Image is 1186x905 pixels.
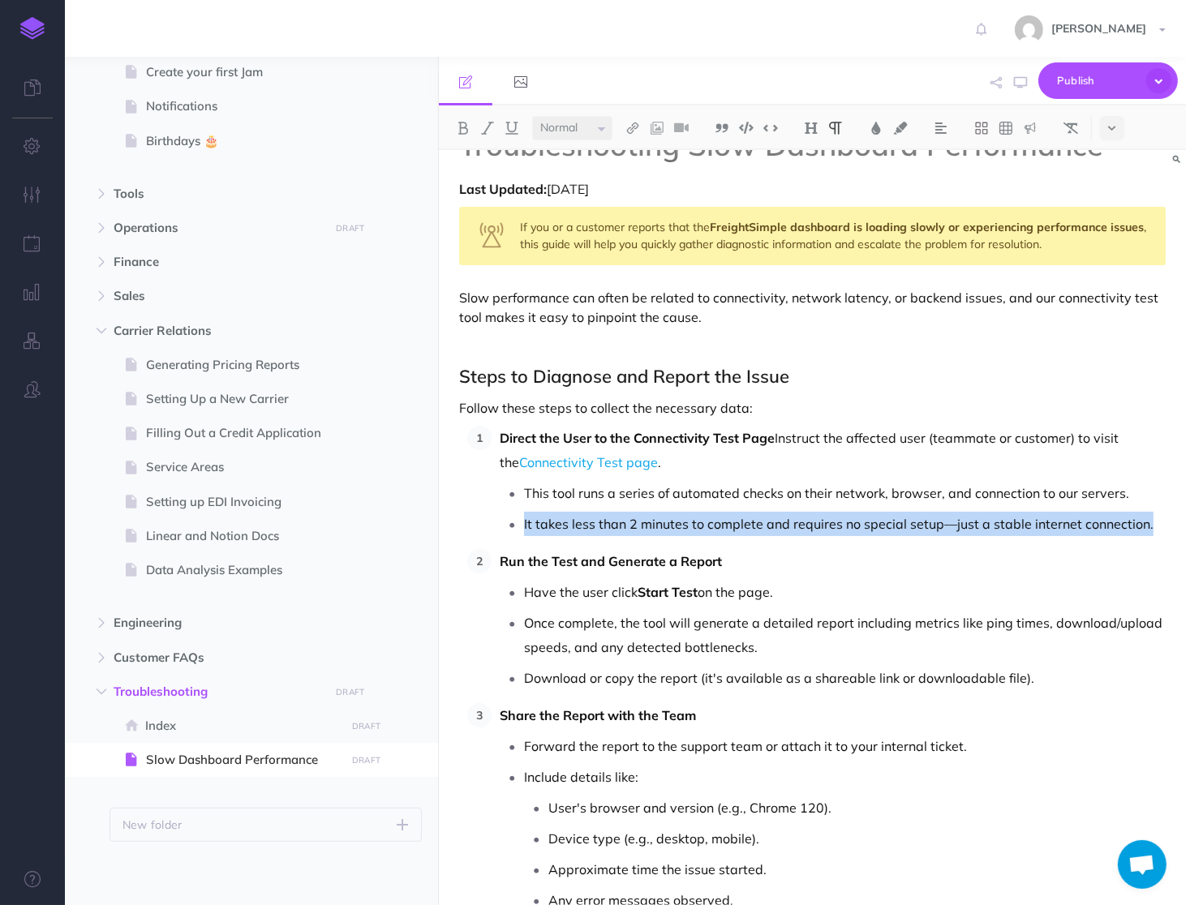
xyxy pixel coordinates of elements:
button: DRAFT [330,219,371,238]
img: Alignment dropdown menu button [934,122,948,135]
p: [DATE] [459,179,1166,199]
img: Clear styles button [1064,122,1078,135]
p: Slow performance can often be related to connectivity, network latency, or backend issues, and ou... [459,288,1166,327]
span: [PERSON_NAME] [1043,21,1154,36]
button: DRAFT [330,683,371,701]
p: Forward the report to the support team or attach it to your internal ticket. [524,734,1166,758]
img: Add image button [650,122,664,135]
p: Download or copy the report (it's available as a shareable link or downloadable file). [524,666,1166,690]
span: Troubleshooting [114,682,320,701]
span: Slow Dashboard Performance [146,750,341,770]
img: Headings dropdown button [804,122,819,135]
button: DRAFT [346,717,387,736]
img: Text color button [869,122,883,135]
h2: Steps to Diagnose and Report the Issue [459,367,1166,386]
img: Bold button [456,122,471,135]
span: Data Analysis Examples [146,560,341,580]
p: User's browser and version (e.g., Chrome 120). [548,796,1166,820]
strong: Direct the User to the Connectivity Test Page [500,430,775,446]
p: Device type (e.g., desktop, mobile). [548,826,1166,851]
span: Linear and Notion Docs [146,526,341,546]
button: Publish [1038,62,1178,99]
span: Sales [114,286,320,306]
p: Once complete, the tool will generate a detailed report including metrics like ping times, downlo... [524,611,1166,659]
img: Callout dropdown menu button [1023,122,1038,135]
img: Create table button [999,122,1013,135]
span: Finance [114,252,320,272]
small: DRAFT [352,755,380,766]
span: Generating Pricing Reports [146,355,341,375]
img: logo-mark.svg [20,17,45,40]
strong: Start Test [638,584,698,600]
button: New folder [110,808,422,842]
p: New folder [122,816,183,834]
img: Code block button [739,122,754,134]
span: Index [145,716,341,736]
img: Add video button [674,122,689,135]
span: Customer FAQs [114,648,320,667]
img: Text background color button [893,122,908,135]
small: DRAFT [336,223,364,234]
h1: Troubleshooting Slow Dashboard Performance [459,129,1166,161]
p: It takes less than 2 minutes to complete and requires no special setup—just a stable internet con... [524,512,1166,536]
div: Open chat [1118,840,1167,889]
p: Have the user click on the page. [524,580,1166,604]
img: Underline button [505,122,519,135]
span: Birthdays 🎂 [146,131,341,151]
p: Follow these steps to collect the necessary data: [459,398,1166,418]
span: Operations [114,218,320,238]
p: Include details like: [524,765,1166,789]
img: Italic button [480,122,495,135]
img: Inline code button [763,122,778,134]
strong: Last Updated: [459,181,547,197]
div: If you or a customer reports that the , this guide will help you quickly gather diagnostic inform... [459,207,1166,265]
img: Link button [625,122,640,135]
span: Filling Out a Credit Application [146,423,341,443]
span: Engineering [114,613,320,633]
img: b1b60b1f09e01447de828c9d38f33e49.jpg [1015,15,1043,44]
p: Approximate time the issue started. [548,857,1166,881]
span: Service Areas [146,457,341,477]
p: Instruct the affected user (teammate or customer) to visit the . [500,426,1166,474]
p: This tool runs a series of automated checks on their network, browser, and connection to our serv... [524,481,1166,505]
img: Paragraph button [828,122,843,135]
span: Tools [114,184,320,204]
span: Setting Up a New Carrier [146,389,341,409]
span: Create your first Jam [146,62,341,82]
span: Publish [1057,68,1138,93]
button: DRAFT [346,751,387,770]
img: Blockquote button [715,122,729,135]
span: Setting up EDI Invoicing [146,492,341,512]
strong: Run the Test and Generate a Report [500,553,722,569]
strong: FreightSimple dashboard is loading slowly or experiencing performance issues [710,220,1144,234]
small: DRAFT [352,721,380,731]
span: Notifications [146,97,341,116]
strong: Share the Report with the Team [500,707,696,723]
a: Connectivity Test page [519,454,658,470]
span: Carrier Relations [114,321,320,341]
small: DRAFT [336,687,364,697]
